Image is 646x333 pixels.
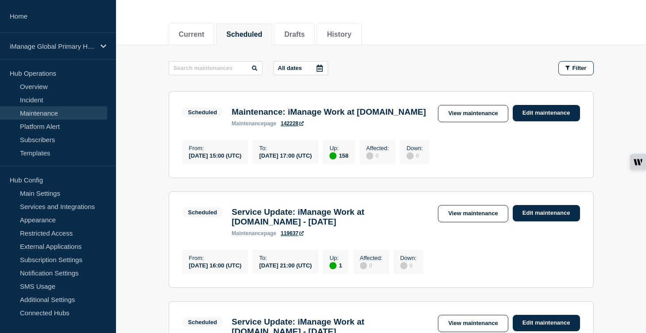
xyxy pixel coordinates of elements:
div: 0 [406,151,423,159]
span: maintenance [232,120,264,127]
p: To : [259,145,312,151]
button: Current [179,31,205,39]
div: Scheduled [188,319,217,325]
p: Down : [406,145,423,151]
p: From : [189,255,242,261]
div: 0 [366,151,389,159]
p: page [232,230,276,236]
p: All dates [278,65,302,71]
span: maintenance [232,230,264,236]
h3: Maintenance: iManage Work at [DOMAIN_NAME] [232,107,426,117]
p: iManage Global Primary Hub [10,43,95,50]
div: up [329,262,337,269]
a: View maintenance [438,205,508,222]
p: To : [259,255,312,261]
div: [DATE] 16:00 (UTC) [189,261,242,269]
p: From : [189,145,242,151]
p: Down : [400,255,417,261]
a: 119637 [281,230,304,236]
input: Search maintenances [169,61,263,75]
div: disabled [360,262,367,269]
span: Filter [573,65,587,71]
div: 0 [360,261,383,269]
button: History [327,31,351,39]
h3: Service Update: iManage Work at [DOMAIN_NAME] - [DATE] [232,207,429,227]
p: Up : [329,145,348,151]
div: disabled [400,262,407,269]
a: 142228 [281,120,304,127]
div: Scheduled [188,109,217,116]
div: disabled [406,152,414,159]
button: Scheduled [226,31,262,39]
div: Scheduled [188,209,217,216]
a: Edit maintenance [513,205,580,221]
div: [DATE] 15:00 (UTC) [189,151,242,159]
p: Up : [329,255,342,261]
p: Affected : [360,255,383,261]
button: All dates [273,61,328,75]
div: up [329,152,337,159]
button: Filter [558,61,594,75]
div: [DATE] 17:00 (UTC) [259,151,312,159]
button: Drafts [284,31,305,39]
a: Edit maintenance [513,315,580,331]
div: 158 [329,151,348,159]
div: [DATE] 21:00 (UTC) [259,261,312,269]
a: View maintenance [438,315,508,332]
div: 0 [400,261,417,269]
p: Affected : [366,145,389,151]
a: View maintenance [438,105,508,122]
a: Edit maintenance [513,105,580,121]
div: disabled [366,152,373,159]
p: page [232,120,276,127]
div: 1 [329,261,342,269]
